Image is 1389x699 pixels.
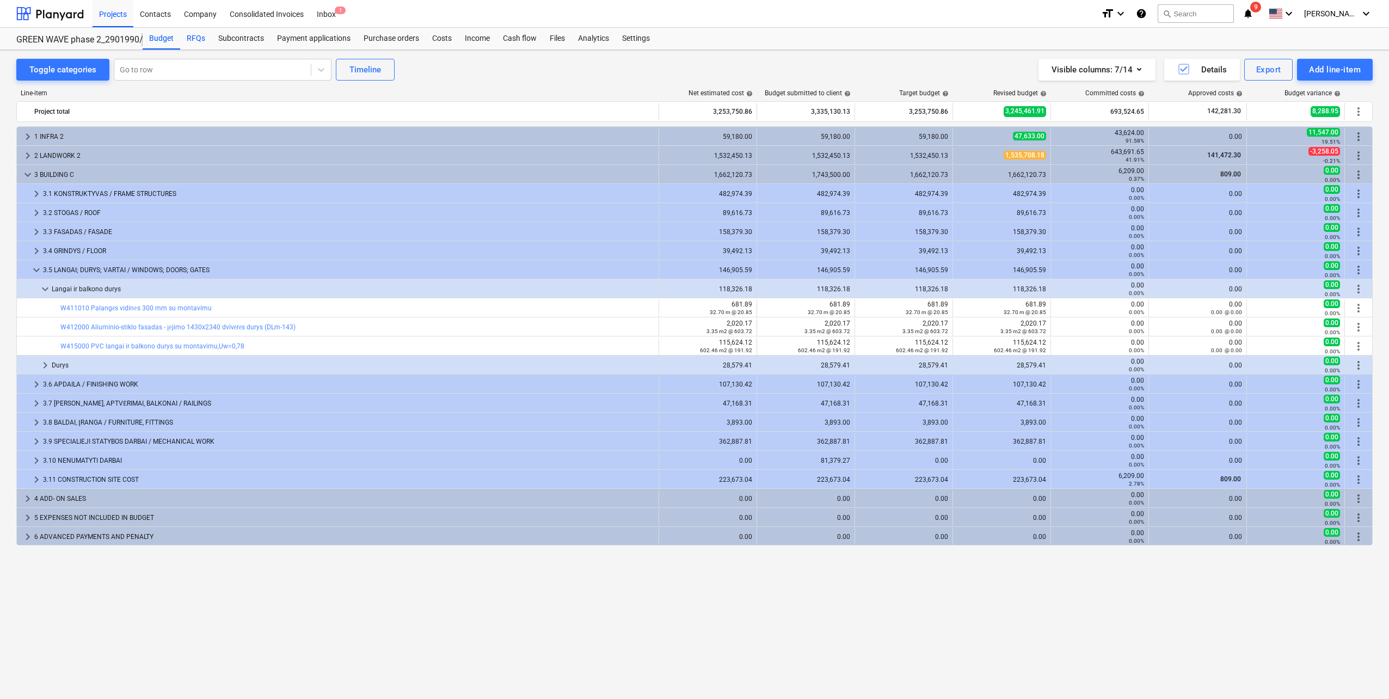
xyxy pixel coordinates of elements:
[426,28,458,50] a: Costs
[16,34,130,46] div: GREEN WAVE phase 2_2901990/2901996/2901997
[180,28,212,50] div: RFQs
[30,206,43,219] span: keyboard_arrow_right
[957,209,1046,217] div: 89,616.73
[859,152,948,160] div: 1,532,450.13
[1055,281,1144,297] div: 0.00
[1352,435,1365,448] span: More actions
[761,247,850,255] div: 39,492.13
[1129,195,1144,201] small: 0.00%
[21,492,34,505] span: keyboard_arrow_right
[30,263,43,277] span: keyboard_arrow_down
[1004,151,1046,160] span: 1,535,708.18
[663,381,752,388] div: 107,130.42
[60,323,296,331] a: W412000 Aliuminio-stiklo fasadas - įėjimo 1430x2340 dvivėrės durys (DLm-143)
[1352,187,1365,200] span: More actions
[1153,361,1242,369] div: 0.00
[29,63,96,77] div: Toggle categories
[1325,310,1340,316] small: 0.00%
[1324,414,1340,422] span: 0.00
[616,28,656,50] div: Settings
[1325,387,1340,393] small: 0.00%
[30,397,43,410] span: keyboard_arrow_right
[957,266,1046,274] div: 146,905.59
[859,285,948,293] div: 118,326.18
[1282,7,1295,20] i: keyboard_arrow_down
[859,266,948,274] div: 146,905.59
[43,433,654,450] div: 3.9 SPECIALIEJI STATYBOS DARBAI / MECHANICAL WORK
[143,28,180,50] div: Budget
[1352,206,1365,219] span: More actions
[1153,209,1242,217] div: 0.00
[993,89,1047,97] div: Revised budget
[1055,148,1144,163] div: 643,691.65
[761,152,850,160] div: 1,532,450.13
[16,59,109,81] button: Toggle categories
[1244,59,1293,81] button: Export
[1250,2,1261,13] span: 9
[52,357,654,374] div: Durys
[60,304,212,312] a: W411010 Palangės vidinės 300 mm su montavimu
[1153,438,1242,445] div: 0.00
[798,347,850,353] small: 602.46 m2 @ 191.92
[1324,395,1340,403] span: 0.00
[663,320,752,335] div: 2,020.17
[1234,90,1243,97] span: help
[663,400,752,407] div: 47,168.31
[1324,204,1340,213] span: 0.00
[663,361,752,369] div: 28,579.41
[1101,7,1114,20] i: format_size
[1325,329,1340,335] small: 0.00%
[34,103,654,120] div: Project total
[663,190,752,198] div: 482,974.39
[1325,367,1340,373] small: 0.00%
[957,247,1046,255] div: 39,492.13
[1352,263,1365,277] span: More actions
[957,190,1046,198] div: 482,974.39
[43,185,654,203] div: 3.1 KONSTRUKTYVAS / FRAME STRUCTURES
[957,419,1046,426] div: 3,893.00
[1243,7,1253,20] i: notifications
[842,90,851,97] span: help
[957,301,1046,316] div: 681.89
[1153,266,1242,274] div: 0.00
[1153,339,1242,354] div: 0.00
[30,378,43,391] span: keyboard_arrow_right
[212,28,271,50] a: Subcontracts
[663,103,752,120] div: 3,253,750.86
[761,419,850,426] div: 3,893.00
[1114,7,1127,20] i: keyboard_arrow_down
[1324,223,1340,232] span: 0.00
[1325,425,1340,431] small: 0.00%
[43,242,654,260] div: 3.4 GRINDYS / FLOOR
[52,280,654,298] div: Langai ir balkono durys
[1307,128,1340,137] span: 11,547.00
[1153,285,1242,293] div: 0.00
[940,90,949,97] span: help
[761,438,850,445] div: 362,887.81
[761,339,850,354] div: 115,624.12
[1352,397,1365,410] span: More actions
[1352,454,1365,467] span: More actions
[21,130,34,143] span: keyboard_arrow_right
[1325,291,1340,297] small: 0.00%
[906,309,948,315] small: 32.70 m @ 20.85
[1352,130,1365,143] span: More actions
[859,419,948,426] div: 3,893.00
[21,530,34,543] span: keyboard_arrow_right
[1055,205,1144,220] div: 0.00
[1055,224,1144,240] div: 0.00
[1055,339,1144,354] div: 0.00
[1322,139,1340,145] small: 19.51%
[1352,302,1365,315] span: More actions
[1136,7,1147,20] i: Knowledge base
[859,228,948,236] div: 158,379.30
[458,28,496,50] a: Income
[1153,247,1242,255] div: 0.00
[663,152,752,160] div: 1,532,450.13
[1055,320,1144,335] div: 0.00
[1324,166,1340,175] span: 0.00
[1352,473,1365,486] span: More actions
[43,414,654,431] div: 3.8 BALDAI, ĮRANGA / FURNITURE, FITTINGS
[1352,378,1365,391] span: More actions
